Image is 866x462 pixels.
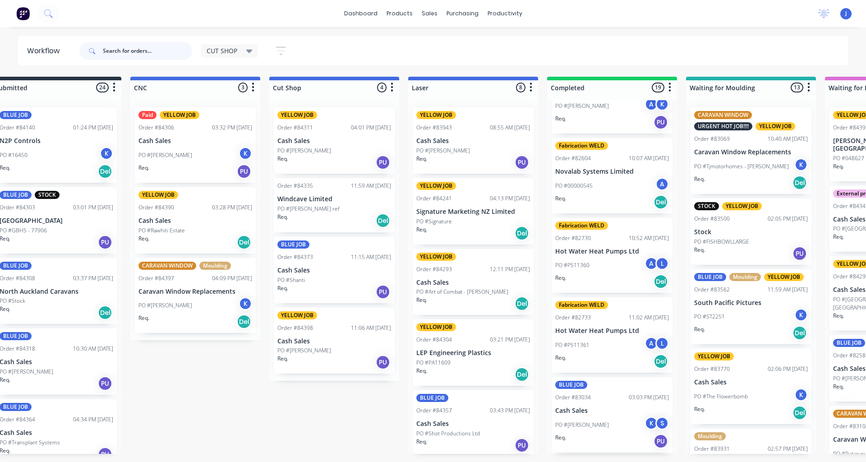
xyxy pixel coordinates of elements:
div: 03:01 PM [DATE] [73,203,113,212]
div: 11:15 AM [DATE] [351,253,391,261]
div: Del [376,213,390,228]
div: PU [515,155,529,170]
div: 08:55 AM [DATE] [490,124,530,132]
div: K [794,308,808,322]
div: S [655,416,669,430]
div: Order #84390 [138,203,174,212]
div: Order #83562 [694,286,730,294]
div: Order #84357 [416,407,452,415]
div: Moulding [729,273,761,281]
div: 01:24 PM [DATE] [73,124,113,132]
div: 10:07 AM [DATE] [629,154,669,162]
div: Del [654,354,668,369]
div: L [655,257,669,270]
div: 02:06 PM [DATE] [768,365,808,373]
p: Req. [555,115,566,123]
div: Del [98,164,112,179]
p: PO #Rawhiti Estate [138,226,185,235]
p: Req. [555,194,566,203]
p: Caravan Window Replacements [138,288,252,296]
p: Req. [694,325,705,333]
div: CARAVAN WINDOWMouldingOrder #8439704:09 PM [DATE]Caravan Window ReplacementsPO #[PERSON_NAME]KReq... [135,258,256,333]
p: Cash Sales [277,337,391,345]
div: PU [376,285,390,299]
div: STOCK [694,202,719,210]
div: PU [376,155,390,170]
p: Cash Sales [555,407,669,415]
div: 10:30 AM [DATE] [73,345,113,353]
div: 11:02 AM [DATE] [629,314,669,322]
div: YELLOW JOB [764,273,804,281]
span: CUT SHOP [207,46,237,55]
div: 03:37 PM [DATE] [73,274,113,282]
div: K [645,416,658,430]
div: Fabrication WELDOrder #8260410:07 AM [DATE]Novalab Systems LimitedPO #00000545AReq.Del [552,138,673,213]
input: Search for orders... [103,42,192,60]
div: Order #83931 [694,445,730,453]
div: PU [237,164,251,179]
p: Req. [833,312,844,320]
div: Del [654,195,668,209]
div: PU [515,438,529,453]
p: Req. [416,438,427,446]
p: Req. [416,155,427,163]
div: YELLOW JOB [277,311,317,319]
p: Req. [555,354,566,362]
p: Caravan Window Replacements [694,148,808,156]
div: BLUE JOB [833,339,865,347]
div: 11:06 AM [DATE] [351,324,391,332]
p: Req. [138,314,149,322]
p: PO #Signature [416,217,452,226]
div: PU [376,355,390,370]
div: YELLOW JOB [416,253,456,261]
div: Del [515,226,529,240]
p: PO #The Flowerbomb [694,393,748,401]
div: YELLOW JOBOrder #8424104:13 PM [DATE]Signature Marketing NZ LimitedPO #SignatureReq.Del [413,178,534,245]
div: purchasing [442,7,483,20]
div: Paid [138,111,157,119]
div: YELLOW JOB [755,122,795,130]
p: Cash Sales [277,267,391,274]
div: PU [654,434,668,448]
div: YELLOW JOB [416,111,456,119]
div: Del [515,296,529,311]
div: BLUE JOB [694,273,726,281]
img: Factory [16,7,30,20]
div: Moulding [199,262,231,270]
div: Fabrication WELD [555,142,608,150]
p: Req. [833,233,844,241]
div: YELLOW JOBOrder #8394308:55 AM [DATE]Cash SalesPO #[PERSON_NAME]Req.PU [413,107,534,174]
div: K [794,388,808,402]
div: 03:28 PM [DATE] [212,203,252,212]
p: Req. [138,164,149,172]
div: Order #84398 [277,324,313,332]
p: PO #ST2251 [694,313,725,321]
p: Cash Sales [277,137,391,145]
div: A [645,97,658,111]
p: Novalab Systems Limited [555,168,669,176]
div: 10:40 AM [DATE] [768,135,808,143]
div: A [645,337,658,350]
div: 03:43 PM [DATE] [490,407,530,415]
div: Fabrication WELDOrder #8273311:02 AM [DATE]Hot Water Heat Pumps LtdPO #PS11361ALReq.Del [552,297,673,373]
div: Order #83069 [694,135,730,143]
p: PO #PA11609 [416,359,451,367]
div: sales [417,7,442,20]
div: YELLOW JOB [416,182,456,190]
div: Fabrication WELD [555,222,608,230]
p: PO #[PERSON_NAME] [277,346,331,355]
p: Req. [555,274,566,282]
p: PO #[PERSON_NAME] [138,301,192,310]
p: Hot Water Heat Pumps Ltd [555,327,669,335]
div: PU [654,115,668,129]
div: PU [98,235,112,249]
p: Signature Marketing NZ Limited [416,208,530,216]
div: 10:52 AM [DATE] [629,234,669,242]
div: Fabrication WELDOrder #8273010:52 AM [DATE]Hot Water Heat Pumps LtdPO #PS11360ALReq.Del [552,218,673,293]
p: PO #FISHBOWLLARGE [694,238,749,246]
p: Stock [694,228,808,236]
div: Workflow [27,46,64,56]
p: Cash Sales [138,137,252,145]
div: PU [98,447,112,462]
div: YELLOW JOB [722,202,762,210]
